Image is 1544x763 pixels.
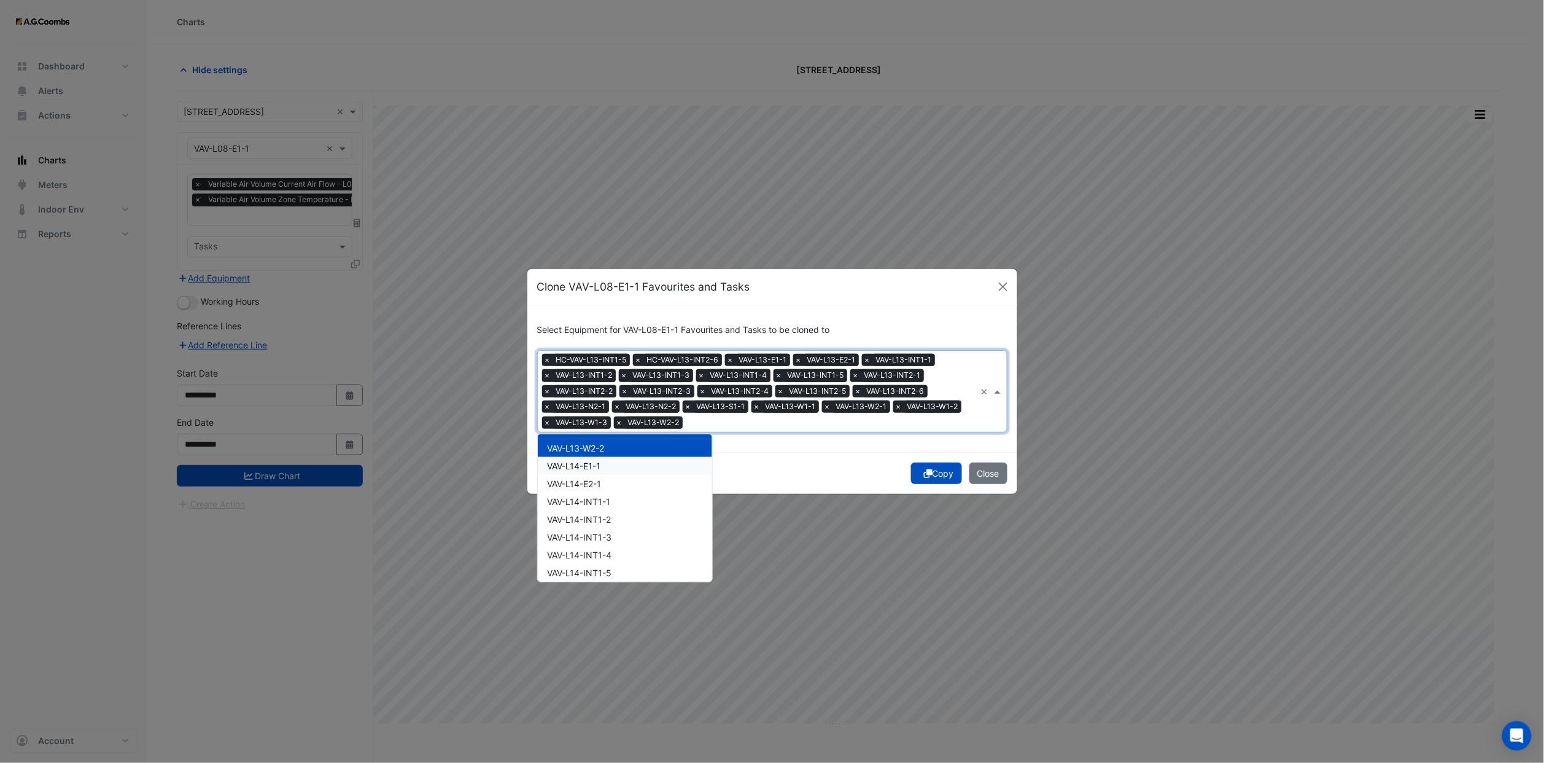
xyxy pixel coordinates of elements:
span: HC-VAV-L13-INT1-5 [553,354,630,366]
h6: Select Equipment for VAV-L08-E1-1 Favourites and Tasks to be cloned to [537,325,1007,335]
span: VAV-L13-INT1-2 [553,369,616,381]
span: VAV-L14-INT1-3 [548,532,612,542]
span: × [697,385,708,397]
span: VAV-L13-INT1-3 [630,369,693,381]
span: × [696,369,707,381]
span: × [793,354,804,366]
span: VAV-L13-INT1-4 [707,369,770,381]
span: VAV-L14-E1-1 [548,461,601,471]
span: × [614,417,625,429]
span: × [542,354,553,366]
button: Close [969,463,1007,484]
span: VAV-L13-INT2-4 [708,385,772,397]
span: VAV-L13-INT2-1 [861,369,924,381]
span: × [775,385,786,397]
span: VAV-L13-W1-3 [553,417,611,429]
span: HC-VAV-L13-INT2-6 [644,354,722,366]
span: VAV-L14-INT1-5 [548,568,612,578]
span: × [633,354,644,366]
span: × [542,401,553,413]
span: VAV-L13-INT2-5 [786,385,850,397]
span: VAV-L13-INT1-5 [785,369,847,381]
span: VAV-L14-INT1-4 [548,550,612,560]
span: × [774,369,785,381]
span: VAV-L13-INT2-2 [553,385,616,397]
span: VAV-L13-N2-1 [553,401,609,413]
span: VAV-L14-INT1-1 [548,496,611,507]
span: VAV-L13-E2-1 [804,354,859,366]
span: × [725,354,736,366]
span: VAV-L13-W1-1 [762,401,819,413]
span: × [542,417,553,429]
span: VAV-L13-E1-1 [736,354,790,366]
h5: Clone VAV-L08-E1-1 Favourites and Tasks [537,279,750,295]
span: VAV-L14-E2-1 [548,479,602,489]
span: VAV-L13-INT2-6 [864,385,928,397]
span: VAV-L13-W2-1 [833,401,890,413]
span: × [683,401,694,413]
span: × [853,385,864,397]
span: × [862,354,873,366]
button: Close [994,278,1012,296]
span: × [619,369,630,381]
span: VAV-L13-S1-1 [694,401,748,413]
span: × [542,369,553,381]
span: × [542,385,553,397]
span: × [893,401,904,413]
span: × [751,401,762,413]
span: VAV-L13-INT2-3 [630,385,694,397]
button: Copy [911,463,962,484]
span: × [619,385,630,397]
span: Clear [981,385,991,398]
span: VAV-L13-W2-2 [625,417,683,429]
div: Open Intercom Messenger [1502,721,1532,751]
span: VAV-L13-N2-2 [623,401,680,413]
span: VAV-L13-INT1-1 [873,354,935,366]
span: × [612,401,623,413]
span: VAV-L13-W1-2 [904,401,961,413]
ng-dropdown-panel: Options list [537,434,713,582]
span: × [850,369,861,381]
span: × [822,401,833,413]
span: VAV-L14-INT1-2 [548,514,611,525]
span: VAV-L13-W2-2 [548,443,605,453]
